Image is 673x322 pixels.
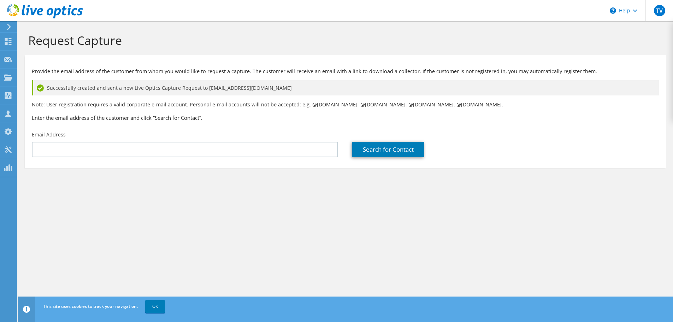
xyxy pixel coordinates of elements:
[32,68,659,75] p: Provide the email address of the customer from whom you would like to request a capture. The cust...
[610,7,616,14] svg: \n
[32,101,659,109] p: Note: User registration requires a valid corporate e-mail account. Personal e-mail accounts will ...
[47,84,292,92] span: Successfully created and sent a new Live Optics Capture Request to [EMAIL_ADDRESS][DOMAIN_NAME]
[32,114,659,122] h3: Enter the email address of the customer and click “Search for Contact”.
[352,142,424,157] a: Search for Contact
[32,131,66,138] label: Email Address
[654,5,665,16] span: TV
[28,33,659,48] h1: Request Capture
[145,300,165,313] a: OK
[43,303,138,309] span: This site uses cookies to track your navigation.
